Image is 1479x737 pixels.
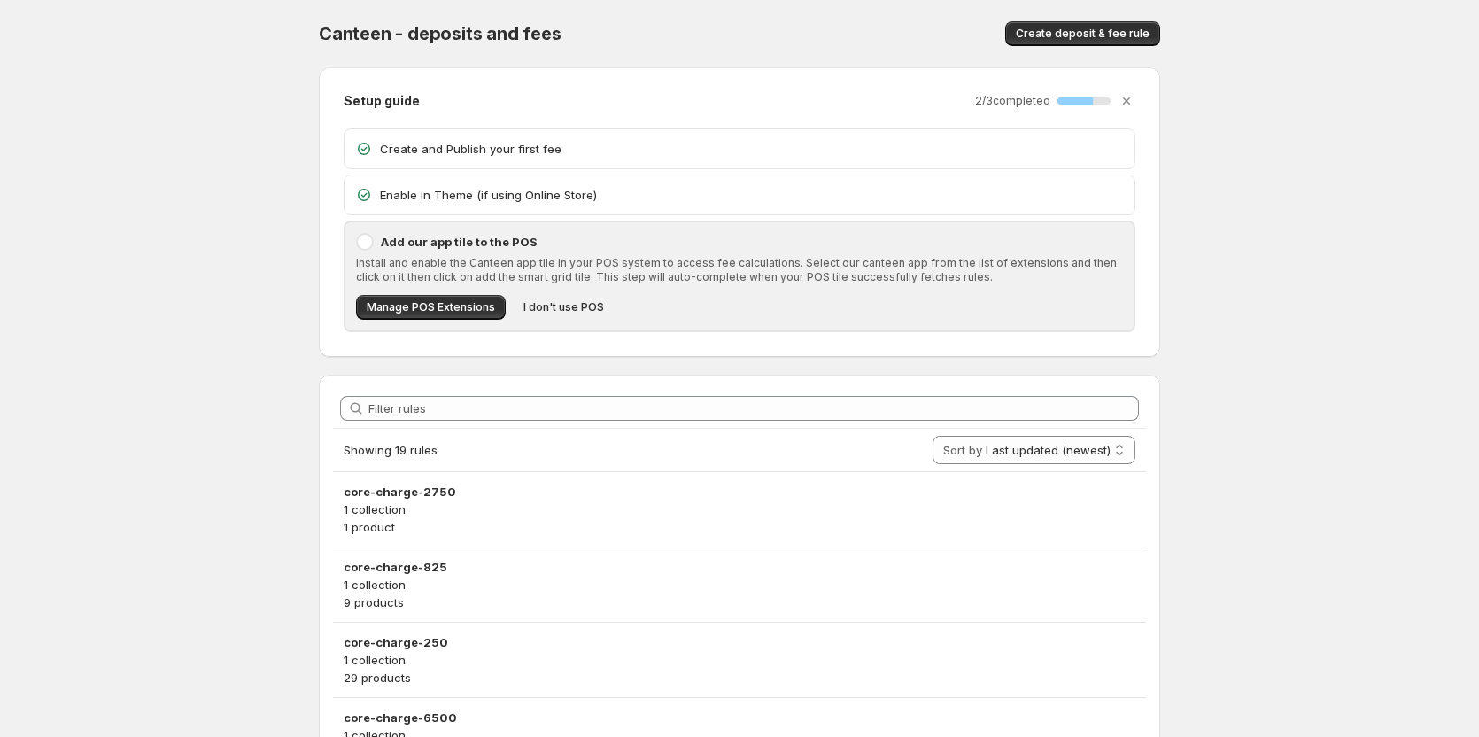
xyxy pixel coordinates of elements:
[1114,89,1139,113] button: Dismiss setup guide
[513,295,615,320] button: I don't use POS
[356,295,506,320] button: Manage POS Extensions
[975,94,1050,108] p: 2 / 3 completed
[344,558,1135,576] h3: core-charge-825
[319,23,561,44] span: Canteen - deposits and fees
[344,500,1135,518] p: 1 collection
[344,633,1135,651] h3: core-charge-250
[344,518,1135,536] p: 1 product
[380,140,1124,158] p: Create and Publish your first fee
[344,483,1135,500] h3: core-charge-2750
[367,300,495,314] span: Manage POS Extensions
[523,300,604,314] span: I don't use POS
[1005,21,1160,46] button: Create deposit & fee rule
[344,92,420,110] h2: Setup guide
[368,396,1139,421] input: Filter rules
[1016,27,1150,41] span: Create deposit & fee rule
[344,593,1135,611] p: 9 products
[344,651,1135,669] p: 1 collection
[380,186,1124,204] p: Enable in Theme (if using Online Store)
[381,233,1123,251] p: Add our app tile to the POS
[344,669,1135,687] p: 29 products
[344,443,438,457] span: Showing 19 rules
[344,576,1135,593] p: 1 collection
[344,709,1135,726] h3: core-charge-6500
[356,256,1123,284] p: Install and enable the Canteen app tile in your POS system to access fee calculations. Select our...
